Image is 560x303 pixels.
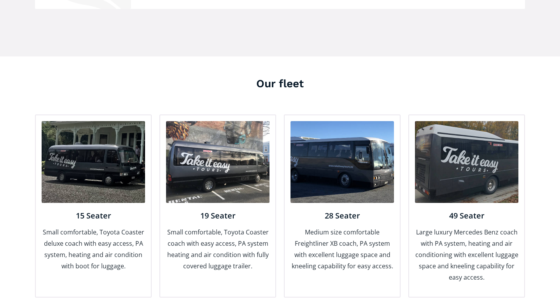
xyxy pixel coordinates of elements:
[290,211,394,221] h4: 28 Seater
[166,211,269,221] h4: 19 Seater
[415,211,518,221] h4: 49 Seater
[35,76,525,91] h3: Our fleet
[166,227,269,272] p: Small comfortable, Toyota Coaster coach with easy access, PA system heating and air condition wit...
[42,227,145,272] p: Small comfortable, Toyota Coaster deluxe coach with easy access, PA system, heating and air condi...
[290,227,394,272] p: Medium size comfortable Freightliner XB coach, PA system with excellent luggage space and kneelin...
[415,227,518,283] p: Large luxury Mercedes Benz coach with PA system, heating and air conditioning with excellent lugg...
[415,121,518,203] img: 49 seater coach
[290,121,394,203] img: 28 seater coach
[42,211,145,221] h4: 15 Seater
[42,121,145,203] img: 15 seater coach
[166,121,269,203] img: 19 seater coach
